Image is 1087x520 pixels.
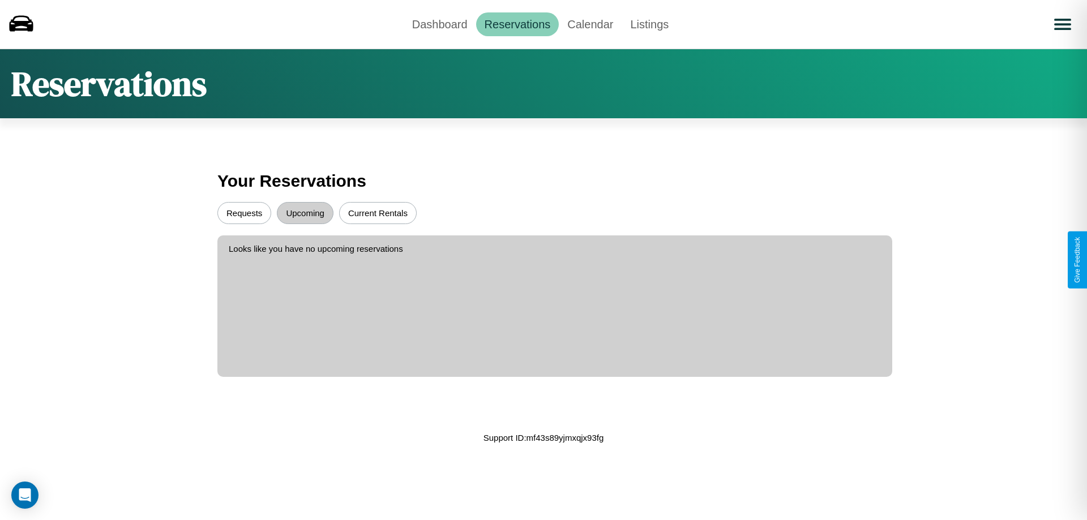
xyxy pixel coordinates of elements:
div: Give Feedback [1073,237,1081,283]
button: Requests [217,202,271,224]
p: Support ID: mf43s89yjmxqjx93fg [483,430,604,445]
button: Open menu [1047,8,1079,40]
button: Upcoming [277,202,333,224]
a: Reservations [476,12,559,36]
div: Open Intercom Messenger [11,482,38,509]
button: Current Rentals [339,202,417,224]
p: Looks like you have no upcoming reservations [229,241,881,256]
a: Dashboard [404,12,476,36]
h1: Reservations [11,61,207,107]
a: Calendar [559,12,622,36]
h3: Your Reservations [217,166,870,196]
a: Listings [622,12,677,36]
